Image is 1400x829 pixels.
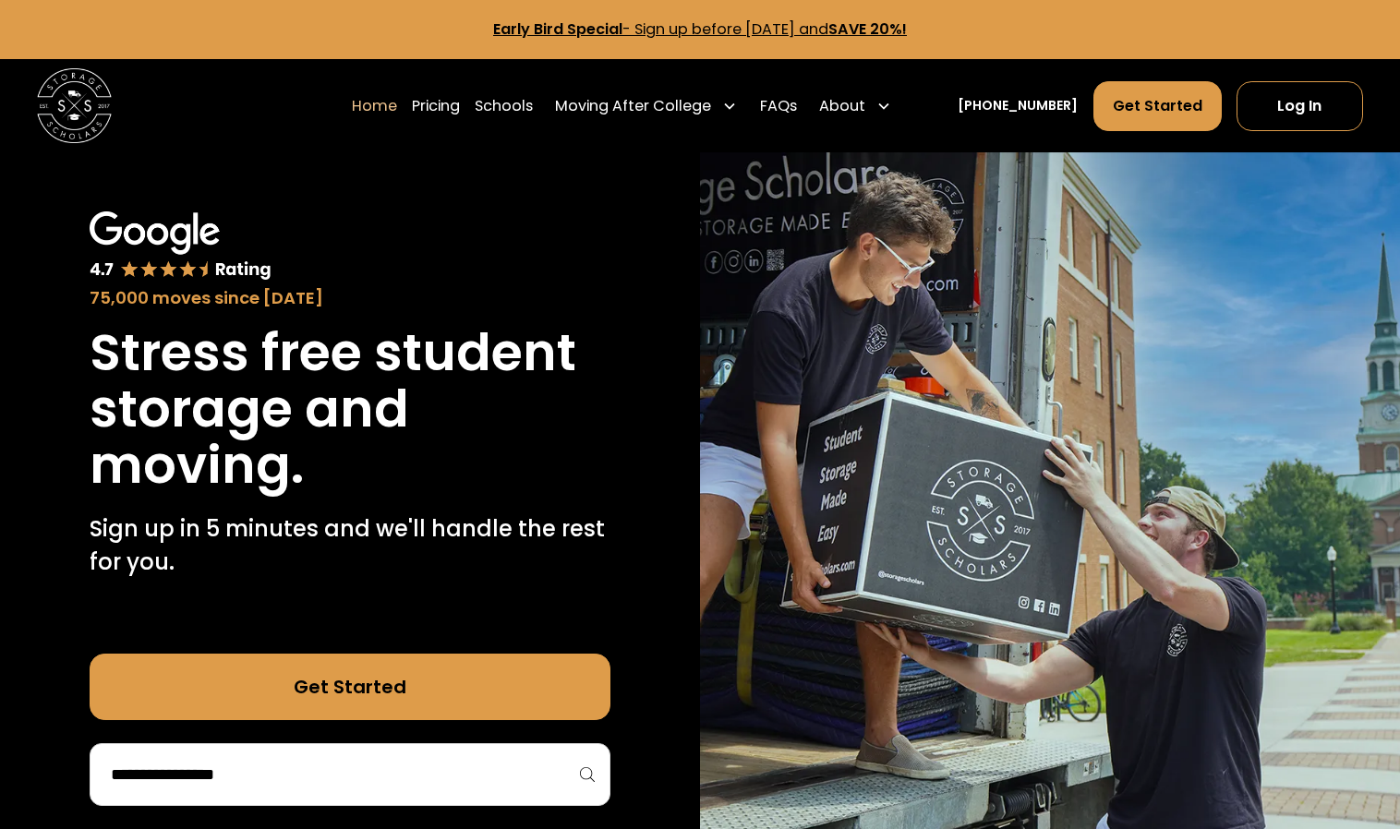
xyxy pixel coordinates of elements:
[958,96,1078,115] a: [PHONE_NUMBER]
[90,211,272,281] img: Google 4.7 star rating
[812,80,899,132] div: About
[555,95,711,117] div: Moving After College
[493,18,622,40] strong: Early Bird Special
[90,325,610,494] h1: Stress free student storage and moving.
[37,68,112,143] a: home
[90,285,610,310] div: 75,000 moves since [DATE]
[1237,81,1363,131] a: Log In
[493,18,907,40] a: Early Bird Special- Sign up before [DATE] andSAVE 20%!
[352,80,397,132] a: Home
[90,654,610,720] a: Get Started
[475,80,533,132] a: Schools
[760,80,797,132] a: FAQs
[1093,81,1222,131] a: Get Started
[90,512,610,579] p: Sign up in 5 minutes and we'll handle the rest for you.
[828,18,907,40] strong: SAVE 20%!
[412,80,460,132] a: Pricing
[548,80,744,132] div: Moving After College
[819,95,865,117] div: About
[37,68,112,143] img: Storage Scholars main logo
